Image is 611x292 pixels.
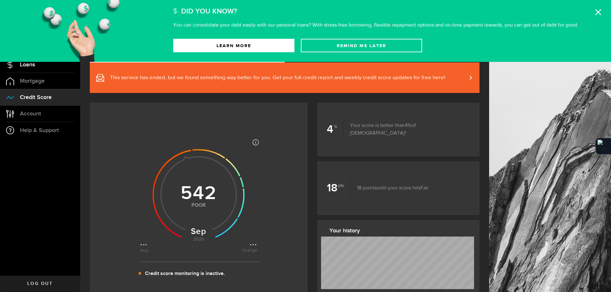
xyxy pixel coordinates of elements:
[20,128,59,133] span: Help & Support
[145,270,225,278] p: Credit score monitoring is inactive.
[173,23,578,28] p: You can consolidate your debt easily with our personal loans? With stress-free borrowing, flexibl...
[90,63,479,93] a: This service has ended, but we found something way better for you. Get your full credit report an...
[173,39,294,52] a: Learn More
[329,226,472,236] h3: Your history
[20,111,41,117] span: Account
[344,122,470,137] p: Your score is better than of [DEMOGRAPHIC_DATA]!
[20,78,45,84] span: Mortgage
[405,123,412,128] span: 4
[420,186,429,191] span: Fair
[5,3,24,22] button: Open LiveChat chat widget
[327,121,344,138] b: 4
[327,179,351,197] b: 18
[110,74,445,82] span: This service has ended, but we found something way better for you. Get your full credit report an...
[181,5,237,18] h2: Did You Know?
[301,39,422,52] button: Remind Me later
[27,281,53,286] span: Log out
[598,140,609,153] img: Extension Icon
[20,95,52,100] span: Credit Score
[357,186,377,191] span: 18 points
[20,62,35,68] span: Loans
[351,184,429,192] p: until your score hits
